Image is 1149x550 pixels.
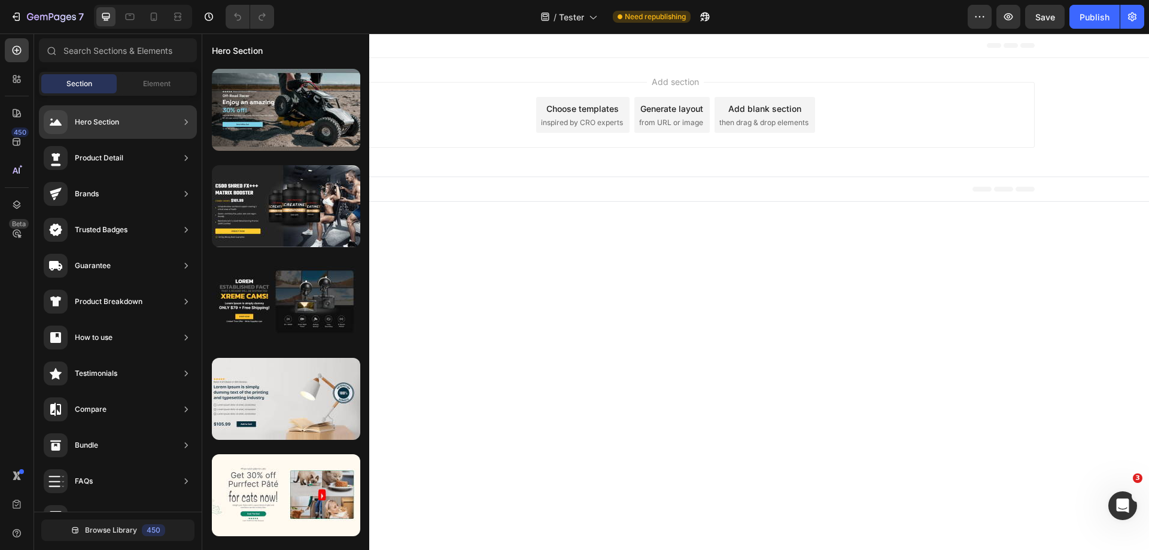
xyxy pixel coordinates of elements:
div: Guarantee [75,260,111,272]
button: Save [1025,5,1065,29]
span: Section [66,78,92,89]
div: Brands [75,188,99,200]
div: How to use [75,332,113,344]
iframe: Intercom live chat [1108,491,1137,520]
div: Beta [9,219,29,229]
div: Hero Section [75,116,119,128]
div: Testimonials [75,367,117,379]
iframe: Design area [202,34,1149,550]
input: Search Sections & Elements [39,38,197,62]
div: Product Breakdown [75,296,142,308]
span: Element [143,78,171,89]
div: Bundle [75,439,98,451]
div: Trusted Badges [75,224,127,236]
span: Save [1035,12,1055,22]
button: Browse Library450 [41,519,194,541]
p: 7 [78,10,84,24]
div: Publish [1080,11,1110,23]
div: Add blank section [527,69,600,81]
span: / [554,11,557,23]
span: then drag & drop elements [518,84,607,95]
span: inspired by CRO experts [339,84,421,95]
button: Publish [1069,5,1120,29]
div: Choose templates [345,69,417,81]
span: 3 [1133,473,1142,483]
div: 450 [142,524,165,536]
div: Compare [75,403,107,415]
div: Product Detail [75,152,123,164]
div: Generate layout [439,69,501,81]
div: 450 [11,127,29,137]
span: Tester [559,11,584,23]
span: from URL or image [437,84,501,95]
span: Need republishing [625,11,686,22]
div: FAQs [75,475,93,487]
div: Undo/Redo [226,5,274,29]
div: Social Proof [75,511,117,523]
button: 7 [5,5,89,29]
span: Browse Library [85,525,137,536]
span: Add section [445,42,502,54]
